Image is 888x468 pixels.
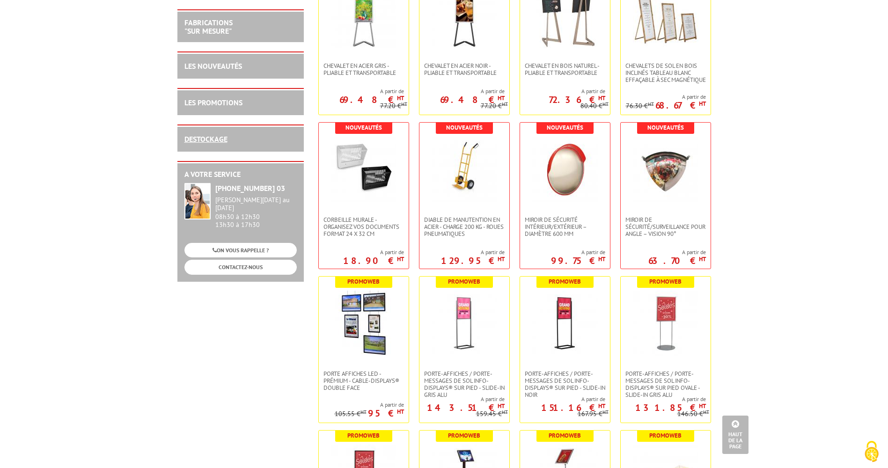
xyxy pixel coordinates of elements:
[397,408,404,416] sup: HT
[339,97,404,102] p: 69.48 €
[347,431,380,439] b: Promoweb
[649,431,682,439] b: Promoweb
[184,98,242,107] a: LES PROMOTIONS
[419,370,509,398] a: Porte-affiches / Porte-messages de sol Info-Displays® sur pied - Slide-in Gris Alu
[699,100,706,108] sup: HT
[432,291,497,356] img: Porte-affiches / Porte-messages de sol Info-Displays® sur pied - Slide-in Gris Alu
[498,94,505,102] sup: HT
[525,216,605,237] span: Miroir de sécurité intérieur/extérieur – diamètre 600 mm
[532,137,598,202] img: Miroir de sécurité intérieur/extérieur – diamètre 600 mm
[419,395,505,403] span: A partir de
[432,137,497,202] img: Diable de manutention en acier - Charge 200 kg - Roues pneumatiques
[335,410,367,417] p: 105.55 €
[703,409,709,415] sup: HT
[215,183,285,193] strong: [PHONE_NUMBER] 03
[578,410,609,417] p: 167.95 €
[481,102,508,110] p: 77.20 €
[648,101,654,107] sup: HT
[343,258,404,263] p: 18.90 €
[380,102,407,110] p: 77.20 €
[419,88,505,95] span: A partir de
[184,243,297,257] a: ON VOUS RAPPELLE ?
[323,216,404,237] span: Corbeille Murale - Organisez vos documents format 24 x 32 cm
[427,405,505,410] p: 143.51 €
[520,216,610,237] a: Miroir de sécurité intérieur/extérieur – diamètre 600 mm
[621,395,706,403] span: A partir de
[448,431,480,439] b: Promoweb
[532,291,598,356] img: Porte-affiches / Porte-messages de sol Info-Displays® sur pied - Slide-in Noir
[184,61,242,71] a: LES NOUVEAUTÉS
[335,401,404,409] span: A partir de
[319,370,409,391] a: Porte Affiches LED - Prémium - Cable-Displays® Double face
[184,18,233,36] a: FABRICATIONS"Sur Mesure"
[424,216,505,237] span: Diable de manutention en acier - Charge 200 kg - Roues pneumatiques
[441,249,505,256] span: A partir de
[677,410,709,417] p: 146.50 €
[855,436,888,468] button: Cookies (fenêtre modale)
[184,183,211,219] img: widget-service.jpg
[520,88,605,95] span: A partir de
[625,216,706,237] span: Miroir de sécurité/surveillance pour angle – Vision 90°
[602,101,609,107] sup: HT
[580,102,609,110] p: 80.40 €
[549,278,581,285] b: Promoweb
[502,101,508,107] sup: HT
[319,88,404,95] span: A partir de
[626,93,706,101] span: A partir de
[347,278,380,285] b: Promoweb
[525,62,605,76] span: Chevalet en bois naturel - Pliable et transportable
[446,124,483,132] b: Nouveautés
[625,62,706,83] span: Chevalets de sol en bois inclinés tableau blanc effaçable à sec magnétique
[633,291,698,356] img: Porte-affiches / Porte-messages de sol Info-Displays® sur pied ovale - Slide-in Gris Alu
[626,102,654,110] p: 76.30 €
[498,402,505,410] sup: HT
[323,62,404,76] span: Chevalet en Acier gris - Pliable et transportable
[551,258,605,263] p: 99.75 €
[476,410,508,417] p: 159.45 €
[502,409,508,415] sup: HT
[401,101,407,107] sup: HT
[635,405,706,410] p: 131.85 €
[633,137,698,202] img: Miroir de sécurité/surveillance pour angle – Vision 90°
[323,370,404,391] span: Porte Affiches LED - Prémium - Cable-Displays® Double face
[541,405,605,410] p: 151.16 €
[319,216,409,237] a: Corbeille Murale - Organisez vos documents format 24 x 32 cm
[598,94,605,102] sup: HT
[699,255,706,263] sup: HT
[520,370,610,398] a: Porte-affiches / Porte-messages de sol Info-Displays® sur pied - Slide-in Noir
[520,62,610,76] a: Chevalet en bois naturel - Pliable et transportable
[184,260,297,274] a: CONTACTEZ-NOUS
[440,97,505,102] p: 69.48 €
[343,249,404,256] span: A partir de
[655,102,706,108] p: 68.67 €
[621,62,711,83] a: Chevalets de sol en bois inclinés tableau blanc effaçable à sec magnétique
[319,62,409,76] a: Chevalet en Acier gris - Pliable et transportable
[649,278,682,285] b: Promoweb
[397,255,404,263] sup: HT
[368,410,404,416] p: 95 €
[184,134,228,144] a: DESTOCKAGE
[498,255,505,263] sup: HT
[424,370,505,398] span: Porte-affiches / Porte-messages de sol Info-Displays® sur pied - Slide-in Gris Alu
[419,62,509,76] a: Chevalet en Acier noir - Pliable et transportable
[441,258,505,263] p: 129.95 €
[549,97,605,102] p: 72.36 €
[215,196,297,228] div: 08h30 à 12h30 13h30 à 17h30
[699,402,706,410] sup: HT
[360,409,367,415] sup: HT
[215,196,297,212] div: [PERSON_NAME][DATE] au [DATE]
[625,370,706,398] span: Porte-affiches / Porte-messages de sol Info-Displays® sur pied ovale - Slide-in Gris Alu
[621,216,711,237] a: Miroir de sécurité/surveillance pour angle – Vision 90°
[331,137,396,202] img: Corbeille Murale - Organisez vos documents format 24 x 32 cm
[722,416,749,454] a: Haut de la page
[547,124,583,132] b: Nouveautés
[184,170,297,179] h2: A votre service
[448,278,480,285] b: Promoweb
[525,370,605,398] span: Porte-affiches / Porte-messages de sol Info-Displays® sur pied - Slide-in Noir
[419,216,509,237] a: Diable de manutention en acier - Charge 200 kg - Roues pneumatiques
[424,62,505,76] span: Chevalet en Acier noir - Pliable et transportable
[345,124,382,132] b: Nouveautés
[549,431,581,439] b: Promoweb
[520,395,605,403] span: A partir de
[598,402,605,410] sup: HT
